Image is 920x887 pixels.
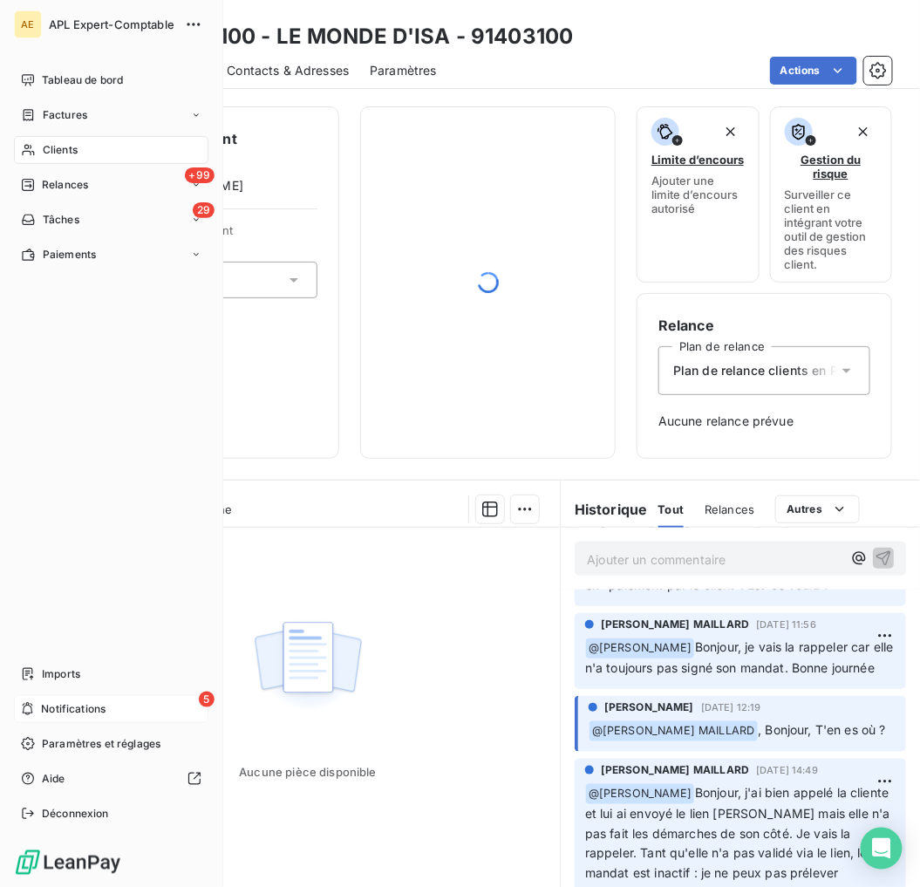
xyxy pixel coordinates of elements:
[43,107,87,123] span: Factures
[14,765,208,793] a: Aide
[759,722,886,737] span: , Bonjour, T'en es où ?
[705,502,754,516] span: Relances
[770,57,857,85] button: Actions
[370,62,437,79] span: Paramètres
[43,212,79,228] span: Tâches
[861,828,903,870] div: Open Intercom Messenger
[589,721,757,741] span: @ [PERSON_NAME] MAILLARD
[42,666,80,682] span: Imports
[561,499,648,520] h6: Historique
[43,247,96,263] span: Paiements
[14,10,42,38] div: AE
[153,21,573,52] h3: 91403100 - LE MONDE D'ISA - 91403100
[775,495,860,523] button: Autres
[585,785,894,881] span: Bonjour, j'ai bien appelé la cliente et lui ai envoyé le lien [PERSON_NAME] mais elle n'a pas fai...
[185,167,215,183] span: +99
[658,413,870,430] span: Aucune relance prévue
[140,223,317,248] span: Propriétés Client
[193,202,215,218] span: 29
[651,174,745,215] span: Ajouter une limite d’encours autorisé
[42,736,160,752] span: Paramètres et réglages
[604,699,694,715] span: [PERSON_NAME]
[42,806,109,822] span: Déconnexion
[199,692,215,707] span: 5
[601,762,749,778] span: [PERSON_NAME] MAILLARD
[42,177,88,193] span: Relances
[658,502,685,516] span: Tout
[252,612,364,720] img: Empty state
[14,849,122,877] img: Logo LeanPay
[651,153,744,167] span: Limite d’encours
[41,701,106,717] span: Notifications
[701,702,761,713] span: [DATE] 12:19
[227,62,349,79] span: Contacts & Adresses
[637,106,760,283] button: Limite d’encoursAjouter une limite d’encours autorisé
[770,106,893,283] button: Gestion du risqueSurveiller ce client en intégrant votre outil de gestion des risques client.
[785,188,878,271] span: Surveiller ce client en intégrant votre outil de gestion des risques client.
[586,784,694,804] span: @ [PERSON_NAME]
[43,142,78,158] span: Clients
[586,638,694,658] span: @ [PERSON_NAME]
[42,72,123,88] span: Tableau de bord
[585,639,897,675] span: Bonjour, je vais la rappeler car elle n'a toujours pas signé son mandat. Bonne journée
[601,617,749,632] span: [PERSON_NAME] MAILLARD
[673,362,870,379] span: Plan de relance clients en Picsou
[239,765,376,779] span: Aucune pièce disponible
[658,315,870,336] h6: Relance
[756,619,816,630] span: [DATE] 11:56
[785,153,878,181] span: Gestion du risque
[756,765,818,775] span: [DATE] 14:49
[42,771,65,787] span: Aide
[49,17,174,31] span: APL Expert-Comptable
